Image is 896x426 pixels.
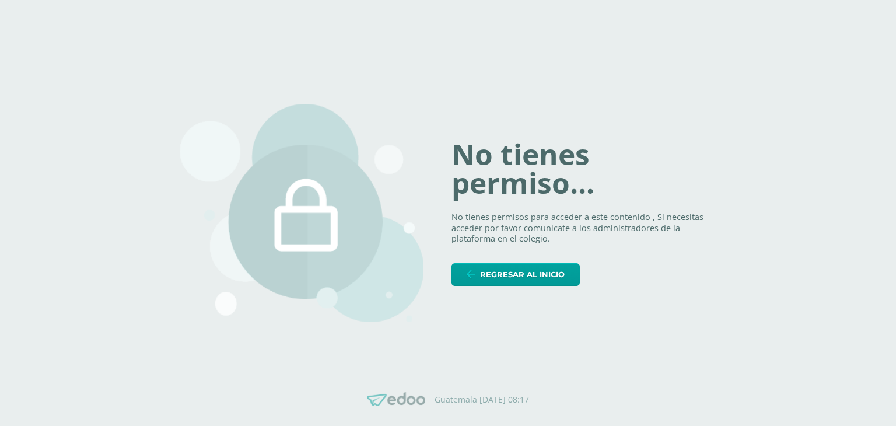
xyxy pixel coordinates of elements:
img: 403.png [180,104,423,322]
span: Regresar al inicio [480,264,565,285]
p: No tienes permisos para acceder a este contenido , Si necesitas acceder por favor comunicate a lo... [452,212,716,245]
a: Regresar al inicio [452,263,580,286]
h1: No tienes permiso... [452,140,716,198]
p: Guatemala [DATE] 08:17 [435,394,529,405]
img: Edoo [367,392,425,407]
